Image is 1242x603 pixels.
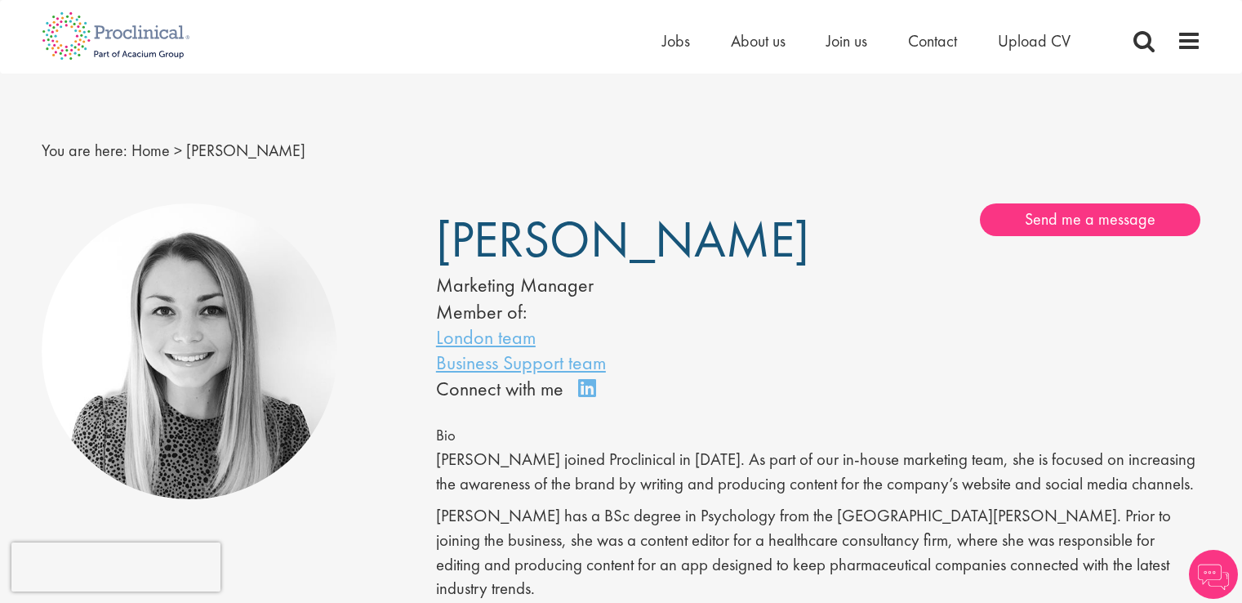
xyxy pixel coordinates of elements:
p: [PERSON_NAME] joined Proclinical in [DATE]. As part of our in-house marketing team, she is focuse... [436,448,1201,496]
img: Chatbot [1189,550,1238,599]
span: You are here: [42,140,127,161]
span: Bio [436,426,456,445]
span: [PERSON_NAME] [436,207,809,272]
a: Contact [908,30,957,51]
a: Join us [826,30,867,51]
a: About us [731,30,786,51]
label: Member of: [436,299,527,324]
div: Marketing Manager [436,271,769,299]
p: [PERSON_NAME] has a BSc degree in Psychology from the [GEOGRAPHIC_DATA][PERSON_NAME]. Prior to jo... [436,504,1201,601]
a: breadcrumb link [131,140,170,161]
span: > [174,140,182,161]
a: Jobs [662,30,690,51]
a: London team [436,324,536,350]
a: Send me a message [980,203,1200,236]
iframe: reCAPTCHA [11,543,220,592]
a: Business Support team [436,350,606,375]
span: [PERSON_NAME] [186,140,305,161]
a: Upload CV [998,30,1071,51]
img: Hannah Burke [42,203,338,500]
